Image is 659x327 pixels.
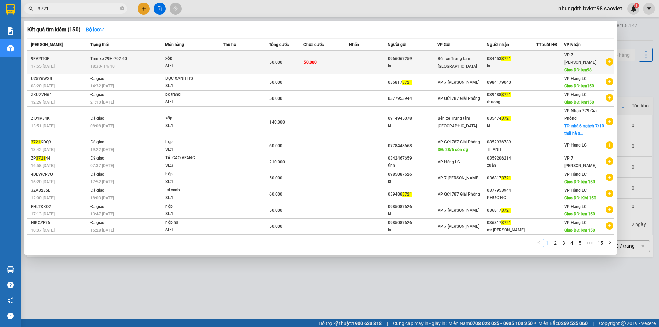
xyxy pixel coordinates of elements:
span: TT xuất HĐ [536,42,557,47]
span: VP 7 [PERSON_NAME] [438,80,479,85]
div: 0966067259 [388,55,437,62]
span: search [28,6,33,11]
span: 60.000 [269,192,282,197]
div: 0985087626 [388,203,437,210]
span: 08:20 [DATE] [31,84,55,89]
span: right [608,241,612,245]
span: 17:13 [DATE] [31,212,55,217]
div: SL: 1 [165,98,217,106]
span: Trạng thái [90,42,109,47]
span: 3721 [501,220,511,225]
div: tai xanh [165,187,217,194]
span: Giao DĐ: km150 [564,100,594,105]
span: VP 7 [PERSON_NAME] [438,208,479,213]
button: right [605,239,614,247]
div: 0377953944 [388,95,437,102]
div: THÀNH [487,146,536,153]
div: 0342467659 [388,155,437,162]
span: plus-circle [606,78,613,85]
span: Tổng cước [269,42,289,47]
div: 3ZV3235L [31,187,88,194]
span: Đã giao [90,220,104,225]
span: 21:10 [DATE] [90,100,114,105]
span: 50.000 [269,224,282,229]
span: VP Gửi 787 Giải Phóng [438,96,480,101]
span: 10:07 [DATE] [31,228,55,233]
span: Đã giao [90,92,104,97]
div: hộp [165,138,217,146]
span: Đã giao [90,116,104,121]
div: 034453 [487,55,536,62]
span: TC: nhà 6 ngách 7/10 thái hà đ... [564,124,604,136]
span: Đã giao [90,76,104,81]
span: Thu hộ [223,42,236,47]
span: VP Hàng LC [564,188,587,193]
li: Next 5 Pages [584,239,595,247]
span: Trên xe 29H-702.60 [90,56,127,61]
div: mr [PERSON_NAME] [487,226,536,234]
div: SL: 1 [165,210,217,218]
span: VP Gửi [437,42,450,47]
div: kt [388,226,437,234]
span: 50.000 [269,80,282,85]
span: 3721 [36,156,46,161]
div: ZP 44 [31,155,88,162]
span: 14:32 [DATE] [90,84,114,89]
li: Next Page [605,239,614,247]
div: kt [487,62,536,70]
span: 13:51 [DATE] [31,124,55,128]
button: left [535,239,543,247]
li: 5 [576,239,584,247]
div: SL: 1 [165,122,217,130]
span: Giao DĐ: km 150 [564,212,595,217]
span: 12:29 [DATE] [31,100,55,105]
span: 50.000 [269,60,282,65]
span: VP Hàng LC [438,160,460,164]
div: kt [388,62,437,70]
span: 3721 [501,208,511,213]
span: 50.000 [269,96,282,101]
a: 1 [543,239,551,247]
input: Tìm tên, số ĐT hoặc mã đơn [38,5,119,12]
span: 16:28 [DATE] [90,228,114,233]
div: SL: 1 [165,226,217,234]
span: VP Hàng LC [564,143,587,148]
div: 0985087626 [388,171,437,178]
div: BỌC XANH HS [165,75,217,82]
span: VP 7 [PERSON_NAME] [564,156,596,168]
li: 15 [595,239,605,247]
span: 13:47 [DATE] [90,212,114,217]
div: 4DEWCP7U [31,171,88,178]
span: Bến xe Trung tâm [GEOGRAPHIC_DATA] [438,116,477,128]
div: 036817 [487,175,536,182]
span: Giao DĐ: km150 [564,84,594,89]
span: [PERSON_NAME] [31,42,63,47]
div: xốp [165,115,217,122]
span: VP Nhận 779 Giải Phóng [564,108,597,121]
span: Đã giao [90,156,104,161]
a: 2 [552,239,559,247]
div: SL: 1 [165,194,217,202]
span: 18:03 [DATE] [90,196,114,200]
span: plus-circle [606,141,613,149]
span: DĐ: 28/6 còn đg [438,147,468,152]
div: FHLTKXQ2 [31,203,88,210]
div: UZ576WXR [31,75,88,82]
li: 4 [568,239,576,247]
span: Đã giao [90,204,104,209]
span: 3721 [501,56,511,61]
span: VP Hàng LC [564,172,587,177]
span: 50.000 [269,176,282,180]
img: logo-vxr [6,4,15,15]
span: 16:58 [DATE] [31,163,55,168]
span: plus-circle [606,174,613,181]
div: tình [388,162,437,169]
span: 13:42 [DATE] [31,147,55,152]
span: Giao DĐ: km 150 [564,228,595,233]
span: VP Gửi 787 Giải Phóng [438,192,480,197]
span: 18:30 - 14/10 [90,64,115,69]
span: Chưa cước [303,42,324,47]
span: VP Nhận [564,42,581,47]
span: Giao DĐ: km 150 [564,179,595,184]
span: plus-circle [606,94,613,102]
